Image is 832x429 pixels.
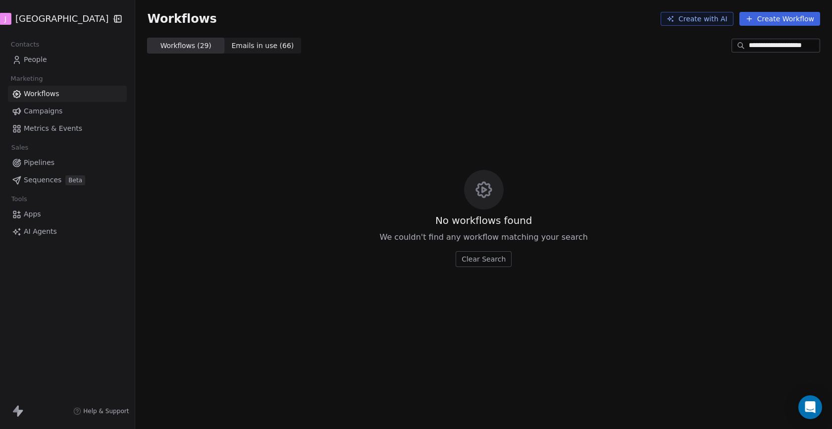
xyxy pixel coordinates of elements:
span: No workflows found [435,214,532,227]
a: Workflows [8,86,127,102]
a: People [8,52,127,68]
span: Metrics & Events [24,123,82,134]
span: Sequences [24,175,61,185]
span: We couldn't find any workflow matching your search [380,231,588,243]
button: Clear Search [456,251,512,267]
a: SequencesBeta [8,172,127,188]
a: Campaigns [8,103,127,119]
a: Pipelines [8,155,127,171]
span: Sales [7,140,33,155]
span: Emails in use ( 66 ) [231,41,294,51]
span: Contacts [6,37,44,52]
span: AI Agents [24,226,57,237]
a: Help & Support [73,407,129,415]
div: Open Intercom Messenger [798,395,822,419]
a: Apps [8,206,127,222]
span: Beta [65,175,85,185]
span: Workflows [147,12,216,26]
span: J [4,14,6,24]
span: Marketing [6,71,47,86]
a: AI Agents [8,223,127,240]
span: Help & Support [83,407,129,415]
span: Workflows [24,89,59,99]
button: Create with AI [661,12,733,26]
button: Create Workflow [739,12,820,26]
span: Pipelines [24,158,54,168]
a: Metrics & Events [8,120,127,137]
span: Tools [7,192,31,207]
span: [GEOGRAPHIC_DATA] [15,12,108,25]
span: People [24,54,47,65]
span: Campaigns [24,106,62,116]
span: Apps [24,209,41,219]
button: J[GEOGRAPHIC_DATA] [12,10,107,27]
